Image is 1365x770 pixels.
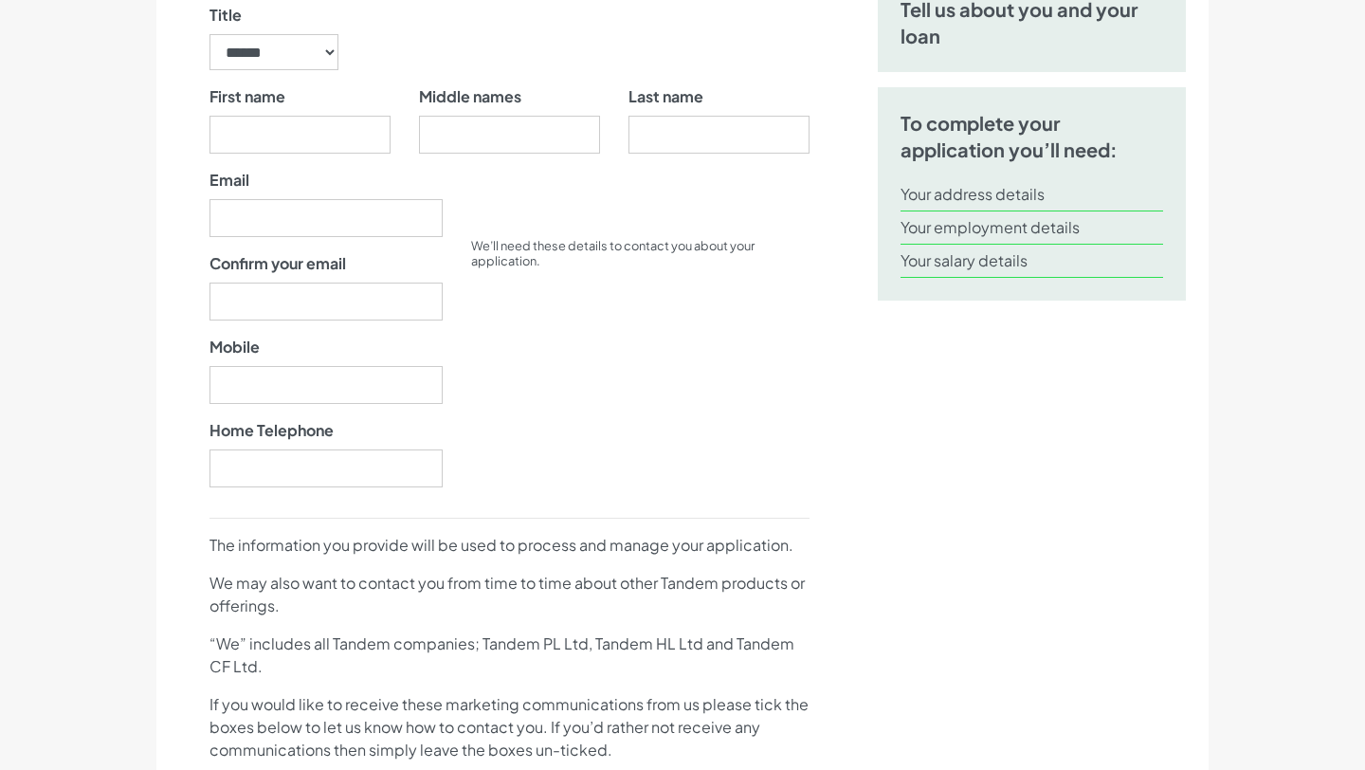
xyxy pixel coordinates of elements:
[628,85,703,108] label: Last name
[209,419,334,442] label: Home Telephone
[901,211,1163,245] li: Your employment details
[209,632,810,678] p: “We” includes all Tandem companies; Tandem PL Ltd, Tandem HL Ltd and Tandem CF Ltd.
[901,245,1163,278] li: Your salary details
[209,336,260,358] label: Mobile
[901,110,1163,163] h5: To complete your application you’ll need:
[471,238,755,268] small: We’ll need these details to contact you about your application.
[209,4,242,27] label: Title
[209,534,810,557] p: The information you provide will be used to process and manage your application.
[209,572,810,617] p: We may also want to contact you from time to time about other Tandem products or offerings.
[419,85,521,108] label: Middle names
[209,693,810,761] p: If you would like to receive these marketing communications from us please tick the boxes below t...
[209,169,249,192] label: Email
[209,85,285,108] label: First name
[209,252,346,275] label: Confirm your email
[901,178,1163,211] li: Your address details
